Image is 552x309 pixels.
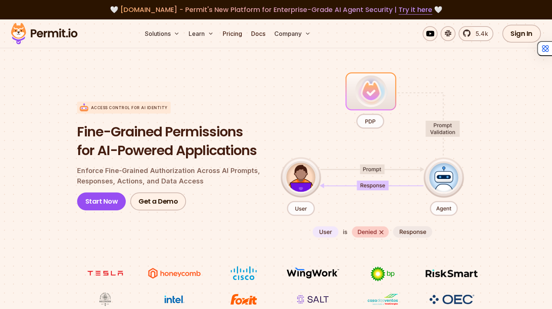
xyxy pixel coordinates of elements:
img: Honeycomb [146,266,202,280]
img: Cisco [216,266,272,280]
span: 5.4k [471,29,488,38]
a: Start Now [77,192,126,210]
a: 5.4k [458,26,493,41]
p: Access control for AI Identity [91,105,168,111]
button: Learn [186,26,217,41]
img: Permit logo [7,21,81,46]
a: Get a Demo [130,192,186,210]
img: Wingwork [285,266,341,280]
button: Company [271,26,314,41]
div: 🤍 🤍 [18,4,534,15]
a: Sign In [502,25,541,43]
h1: Fine-Grained Permissions for AI-Powered Applications [77,123,269,160]
img: OEC [428,293,476,305]
a: Try it here [399,5,432,15]
a: Docs [248,26,268,41]
img: bp [354,266,411,282]
p: Enforce Fine-Grained Authorization Across AI Prompts, Responses, Actions, and Data Access [77,166,269,186]
img: tesla [77,266,133,280]
span: [DOMAIN_NAME] - Permit's New Platform for Enterprise-Grade AI Agent Security | [120,5,432,14]
a: Pricing [220,26,245,41]
img: Maricopa County Recorder\'s Office [77,292,133,306]
img: Intel [146,292,202,306]
img: Risksmart [424,266,480,280]
img: Casa dos Ventos [354,292,411,306]
img: Foxit [216,292,272,306]
img: salt [285,292,341,306]
button: Solutions [142,26,183,41]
